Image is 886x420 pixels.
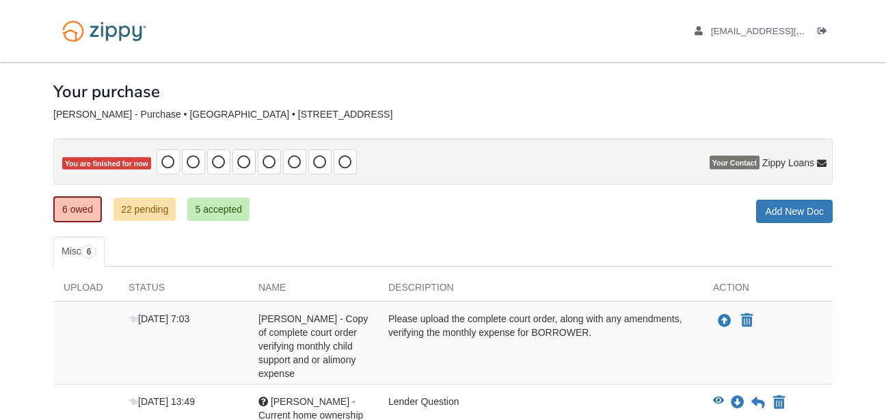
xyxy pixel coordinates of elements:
[258,313,368,379] span: [PERSON_NAME] - Copy of complete court order verifying monthly child support and or alimony expense
[710,156,760,170] span: Your Contact
[53,109,833,120] div: [PERSON_NAME] - Purchase • [GEOGRAPHIC_DATA] • [STREET_ADDRESS]
[731,397,744,408] a: Download Diana Gerwig - Current home ownership
[129,313,189,324] span: [DATE] 7:03
[62,157,151,170] span: You are finished for now
[187,198,250,221] a: 5 accepted
[711,26,868,36] span: msvenus68@yahoo.com
[818,26,833,40] a: Log out
[53,280,118,301] div: Upload
[740,313,754,329] button: Declare Diana Gerwig - Copy of complete court order verifying monthly child support and or alimon...
[53,196,102,222] a: 6 owed
[772,395,786,411] button: Declare Diana Gerwig - Current home ownership not applicable
[762,156,814,170] span: Zippy Loans
[113,198,176,221] a: 22 pending
[756,200,833,223] a: Add New Doc
[53,14,155,49] img: Logo
[53,237,105,267] a: Misc
[378,312,703,380] div: Please upload the complete court order, along with any amendments, verifying the monthly expense ...
[118,280,248,301] div: Status
[378,280,703,301] div: Description
[248,280,378,301] div: Name
[129,396,195,407] span: [DATE] 13:49
[81,245,97,259] span: 6
[53,83,160,101] h1: Your purchase
[713,396,724,410] button: View Diana Gerwig - Current home ownership
[703,280,833,301] div: Action
[716,312,733,330] button: Upload Diana Gerwig - Copy of complete court order verifying monthly child support and or alimony...
[695,26,868,40] a: edit profile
